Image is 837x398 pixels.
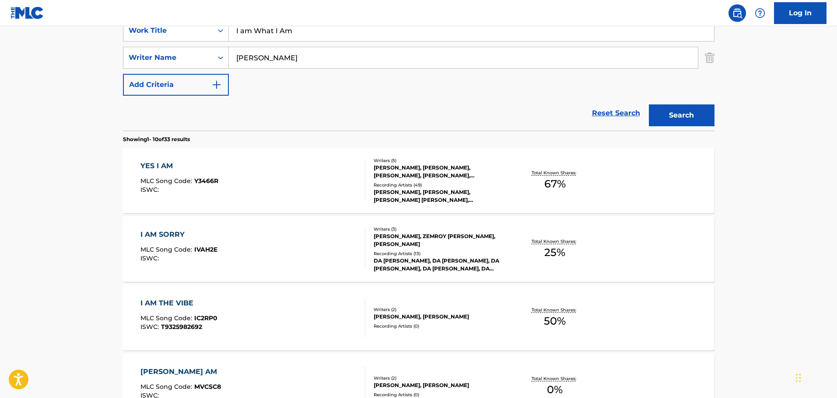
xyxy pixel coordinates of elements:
[140,383,194,391] span: MLC Song Code :
[544,313,566,329] span: 50 %
[374,257,506,273] div: DA [PERSON_NAME], DA [PERSON_NAME], DA [PERSON_NAME], DA [PERSON_NAME], DA [PERSON_NAME]
[374,182,506,188] div: Recording Artists ( 49 )
[194,383,221,391] span: MVCSC8
[374,375,506,381] div: Writers ( 2 )
[588,104,644,123] a: Reset Search
[374,381,506,389] div: [PERSON_NAME], [PERSON_NAME]
[374,306,506,313] div: Writers ( 2 )
[123,216,714,282] a: I AM SORRYMLC Song Code:IVAH2EISWC:Writers (3)[PERSON_NAME], ZEMROY [PERSON_NAME], [PERSON_NAME]R...
[774,2,826,24] a: Log In
[123,148,714,213] a: YES I AMMLC Song Code:Y3466RISWC:Writers (5)[PERSON_NAME], [PERSON_NAME], [PERSON_NAME], [PERSON_...
[751,4,769,22] div: Help
[123,135,190,143] p: Showing 1 - 10 of 33 results
[129,52,207,63] div: Writer Name
[544,176,566,192] span: 67 %
[11,7,44,19] img: MLC Logo
[374,232,506,248] div: [PERSON_NAME], ZEMROY [PERSON_NAME], [PERSON_NAME]
[140,367,221,377] div: [PERSON_NAME] AM
[374,188,506,204] div: [PERSON_NAME], [PERSON_NAME], [PERSON_NAME] [PERSON_NAME], [PERSON_NAME], [PERSON_NAME], [PERSON_...
[544,245,565,260] span: 25 %
[140,229,217,240] div: I AM SORRY
[140,323,161,331] span: ISWC :
[140,254,161,262] span: ISWC :
[123,285,714,350] a: I AM THE VIBEMLC Song Code:IC2RP0ISWC:T9325982692Writers (2)[PERSON_NAME], [PERSON_NAME]Recording...
[532,238,578,245] p: Total Known Shares:
[374,250,506,257] div: Recording Artists ( 13 )
[755,8,765,18] img: help
[140,186,161,194] span: ISWC :
[374,313,506,321] div: [PERSON_NAME], [PERSON_NAME]
[705,47,714,69] img: Delete Criterion
[728,4,746,22] a: Public Search
[140,298,217,308] div: I AM THE VIBE
[140,314,194,322] span: MLC Song Code :
[532,170,578,176] p: Total Known Shares:
[532,307,578,313] p: Total Known Shares:
[194,246,217,253] span: IVAH2E
[140,246,194,253] span: MLC Song Code :
[374,164,506,180] div: [PERSON_NAME], [PERSON_NAME], [PERSON_NAME], [PERSON_NAME], [PERSON_NAME]
[374,226,506,232] div: Writers ( 3 )
[532,375,578,382] p: Total Known Shares:
[194,177,218,185] span: Y3466R
[374,323,506,329] div: Recording Artists ( 0 )
[732,8,742,18] img: search
[123,74,229,96] button: Add Criteria
[374,391,506,398] div: Recording Artists ( 0 )
[194,314,217,322] span: IC2RP0
[796,365,801,391] div: Drag
[129,25,207,36] div: Work Title
[793,356,837,398] iframe: Chat Widget
[547,382,563,398] span: 0 %
[374,157,506,164] div: Writers ( 5 )
[140,161,218,171] div: YES I AM
[140,177,194,185] span: MLC Song Code :
[211,80,222,90] img: 9d2ae6d4665cec9f34b9.svg
[649,104,714,126] button: Search
[123,20,714,131] form: Search Form
[161,323,202,331] span: T9325982692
